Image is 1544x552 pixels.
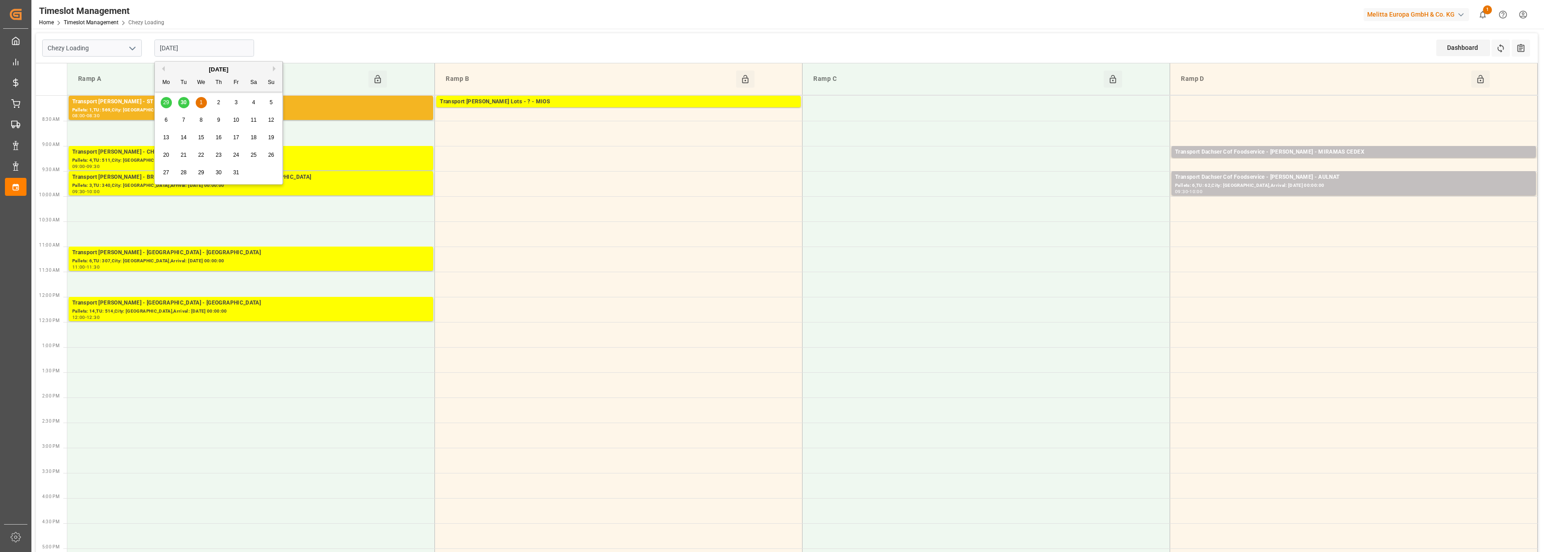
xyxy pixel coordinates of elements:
span: 4:30 PM [42,519,60,524]
span: 4:00 PM [42,494,60,499]
div: 09:30 [87,164,100,168]
span: 24 [233,152,239,158]
button: Melitta Europa GmbH & Co. KG [1364,6,1473,23]
span: 12 [268,117,274,123]
button: Next Month [273,66,278,71]
div: Transport [PERSON_NAME] - [GEOGRAPHIC_DATA] - [GEOGRAPHIC_DATA] [72,248,430,257]
span: 14 [180,134,186,141]
div: Transport Dachser Cof Foodservice - [PERSON_NAME] - MIRAMAS CEDEX [1175,148,1532,157]
input: Type to search/select [42,40,142,57]
div: 10:00 [1189,190,1202,194]
span: 1 [200,99,203,106]
span: 3:30 PM [42,469,60,474]
div: Transport [PERSON_NAME] - BRUYERES SUR [GEOGRAPHIC_DATA] SUR [GEOGRAPHIC_DATA] [72,173,430,182]
div: Choose Thursday, October 9th, 2025 [213,115,224,126]
span: 30 [215,169,221,176]
div: Choose Monday, October 6th, 2025 [161,115,172,126]
div: - [1188,190,1189,194]
button: open menu [125,41,139,55]
div: 12:30 [87,315,100,319]
span: 9:00 AM [42,142,60,147]
div: Choose Wednesday, October 15th, 2025 [196,132,207,143]
span: 8:30 AM [42,117,60,122]
div: Choose Tuesday, October 28th, 2025 [178,167,189,178]
div: Choose Sunday, October 5th, 2025 [266,97,277,108]
div: Choose Wednesday, October 1st, 2025 [196,97,207,108]
div: Choose Friday, October 10th, 2025 [231,115,242,126]
span: 1:30 PM [42,368,60,373]
div: Pallets: 14,TU: 514,City: [GEOGRAPHIC_DATA],Arrival: [DATE] 00:00:00 [72,308,430,315]
div: Pallets: 3,TU: 340,City: [GEOGRAPHIC_DATA],Arrival: [DATE] 00:00:00 [72,182,430,190]
div: Choose Monday, October 27th, 2025 [161,167,172,178]
div: Choose Friday, October 17th, 2025 [231,132,242,143]
div: Pallets: 16,TU: 28,City: MIOS,Arrival: [DATE] 00:00:00 [440,106,797,114]
span: 7 [182,117,185,123]
div: 11:30 [87,265,100,269]
span: 28 [180,169,186,176]
div: 12:00 [72,315,85,319]
div: Th [213,77,224,88]
div: - [85,190,87,194]
div: Transport [PERSON_NAME] - ST PIERRE DES CORPS - ST PIERRE DES CORPS [72,97,430,106]
div: Ramp C [810,71,1104,88]
div: Choose Monday, October 13th, 2025 [161,132,172,143]
div: Choose Tuesday, October 21st, 2025 [178,150,189,161]
div: Choose Thursday, October 2nd, 2025 [213,97,224,108]
div: Transport [PERSON_NAME] - CHAMPAGNE [72,148,430,157]
span: 5 [270,99,273,106]
span: 2:00 PM [42,393,60,398]
div: Choose Thursday, October 23rd, 2025 [213,150,224,161]
div: Choose Friday, October 24th, 2025 [231,150,242,161]
div: Choose Sunday, October 19th, 2025 [266,132,277,143]
div: Pallets: 6,TU: 62,City: [GEOGRAPHIC_DATA],Arrival: [DATE] 00:00:00 [1175,182,1532,190]
div: Pallets: 4,TU: 511,City: [GEOGRAPHIC_DATA],Arrival: [DATE] 00:00:00 [72,157,430,164]
div: Pallets: 1,TU: 569,City: [GEOGRAPHIC_DATA],Arrival: [DATE] 00:00:00 [72,106,430,114]
span: 8 [200,117,203,123]
div: Su [266,77,277,88]
div: Dashboard [1436,40,1490,56]
span: 9:30 AM [42,167,60,172]
span: 5:00 PM [42,544,60,549]
span: 10:30 AM [39,217,60,222]
input: DD-MM-YYYY [154,40,254,57]
span: 6 [165,117,168,123]
span: 2:30 PM [42,419,60,424]
span: 3 [235,99,238,106]
span: 11 [250,117,256,123]
span: 13 [163,134,169,141]
div: Choose Wednesday, October 22nd, 2025 [196,150,207,161]
div: 11:00 [72,265,85,269]
a: Timeslot Management [64,19,118,26]
div: - [85,164,87,168]
div: Choose Saturday, October 18th, 2025 [248,132,259,143]
span: 18 [250,134,256,141]
span: 17 [233,134,239,141]
span: 16 [215,134,221,141]
span: 2 [217,99,220,106]
span: 10 [233,117,239,123]
a: Home [39,19,54,26]
div: - [85,114,87,118]
div: Ramp A [75,71,368,88]
div: 08:00 [72,114,85,118]
span: 26 [268,152,274,158]
div: Sa [248,77,259,88]
div: Choose Saturday, October 11th, 2025 [248,115,259,126]
div: We [196,77,207,88]
span: 25 [250,152,256,158]
div: Choose Thursday, October 30th, 2025 [213,167,224,178]
span: 1:00 PM [42,343,60,348]
div: - [85,315,87,319]
span: 21 [180,152,186,158]
div: Choose Tuesday, October 14th, 2025 [178,132,189,143]
div: [DATE] [155,65,282,74]
span: 1 [1483,5,1492,14]
span: 15 [198,134,204,141]
span: 31 [233,169,239,176]
span: 29 [198,169,204,176]
div: Pallets: 1,TU: 48,City: MIRAMAS CEDEX,Arrival: [DATE] 00:00:00 [1175,157,1532,164]
div: Fr [231,77,242,88]
span: 22 [198,152,204,158]
button: show 1 new notifications [1473,4,1493,25]
span: 11:00 AM [39,243,60,247]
